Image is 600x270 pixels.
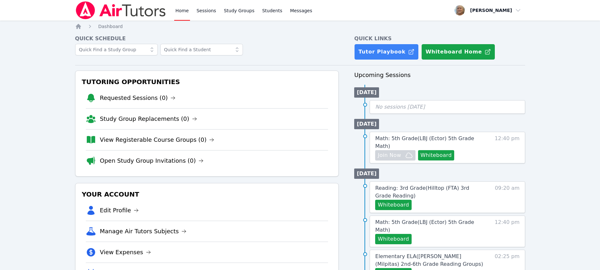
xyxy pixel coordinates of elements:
span: Messages [290,7,312,14]
a: Manage Air Tutors Subjects [100,227,187,236]
a: Math: 5th Grade(LBJ (Ector) 5th Grade Math) [375,135,483,150]
li: [DATE] [354,87,379,98]
h3: Tutoring Opportunities [81,76,334,88]
a: Math: 5th Grade(LBJ (Ector) 5th Grade Math) [375,218,483,234]
li: [DATE] [354,169,379,179]
span: Dashboard [98,24,123,29]
button: Whiteboard [375,234,412,244]
span: Reading: 3rd Grade ( Hilltop (FTA) 3rd Grade Reading ) [375,185,469,199]
a: Edit Profile [100,206,139,215]
span: Join Now [378,151,401,159]
a: View Expenses [100,248,151,257]
button: Whiteboard [375,200,412,210]
span: Math: 5th Grade ( LBJ (Ector) 5th Grade Math ) [375,219,474,233]
span: Elementary ELA ( [PERSON_NAME] (Milpitas) 2nd-6th Grade Reading Groups ) [375,253,483,267]
nav: Breadcrumb [75,23,525,30]
input: Quick Find a Study Group [75,44,158,55]
span: No sessions [DATE] [375,104,425,110]
a: Elementary ELA([PERSON_NAME] (Milpitas) 2nd-6th Grade Reading Groups) [375,253,483,268]
a: Tutor Playbook [354,44,419,60]
a: Reading: 3rd Grade(Hilltop (FTA) 3rd Grade Reading) [375,184,483,200]
button: Whiteboard [418,150,455,160]
span: 12:40 pm [495,135,520,160]
span: 09:20 am [495,184,520,210]
a: View Registerable Course Groups (0) [100,135,215,144]
h4: Quick Links [354,35,525,43]
a: Dashboard [98,23,123,30]
a: Open Study Group Invitations (0) [100,156,204,165]
button: Join Now [375,150,415,160]
span: Math: 5th Grade ( LBJ (Ector) 5th Grade Math ) [375,135,474,149]
a: Study Group Replacements (0) [100,114,197,123]
button: Whiteboard Home [421,44,495,60]
h3: Your Account [81,188,334,200]
h3: Upcoming Sessions [354,71,525,80]
img: Air Tutors [75,1,166,19]
span: 12:40 pm [495,218,520,244]
li: [DATE] [354,119,379,129]
input: Quick Find a Student [160,44,243,55]
h4: Quick Schedule [75,35,339,43]
a: Requested Sessions (0) [100,93,176,102]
